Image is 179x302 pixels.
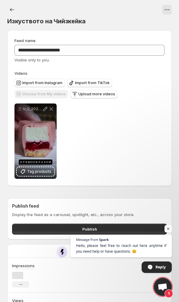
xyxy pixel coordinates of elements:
div: lv_0_20251006132552Tag products [14,103,57,179]
button: Import from TikTok [67,79,112,87]
span: Изкуството на Чийзкейка [7,18,85,25]
span: Import from Instagram [22,80,62,85]
span: 1 [165,289,173,298]
button: View actions for Изкуството на Чийзкейка [162,5,172,15]
span: Import from TikTok [75,80,110,85]
p: lv_0_20251006132552 [23,107,42,111]
button: Publish [12,224,167,235]
h3: Impressions [12,263,35,269]
span: Hello, please feel free to reach out here anytime if you need help or have questions. 😊 [76,243,166,254]
button: Tag products [17,167,54,176]
span: Feed name [14,38,36,43]
p: Display the feed as a carousel, spotlight, etc., across your store. [12,212,167,218]
h2: Publish feed [12,203,167,209]
span: Upload more videos [78,92,115,97]
span: Publish [82,226,97,232]
span: Message from [76,238,98,241]
div: Open chat [154,278,172,296]
span: Tag products [27,169,51,175]
button: Settings [7,5,17,15]
span: Spark [99,238,109,241]
span: Videos [14,71,27,76]
span: Reply [155,262,166,272]
span: Visible only to you. [14,57,50,62]
button: Import from Instagram [14,79,65,87]
button: Upload more videos [71,90,118,98]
